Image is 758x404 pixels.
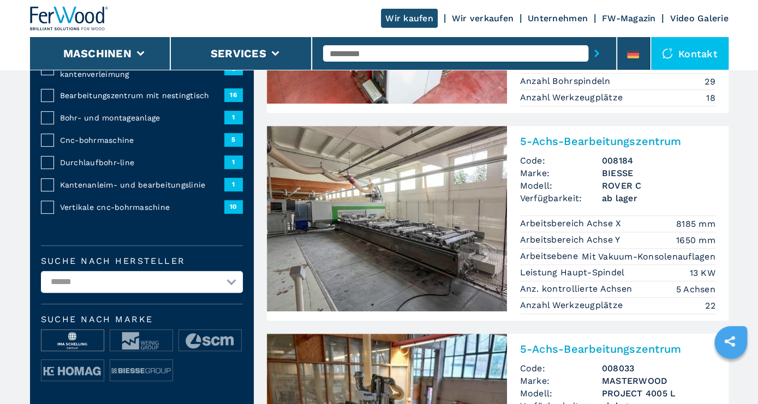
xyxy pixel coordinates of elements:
img: 5-Achs-Bearbeitungszentrum BIESSE ROVER C [267,126,507,311]
em: 22 [705,299,715,312]
a: FW-Magazin [602,13,656,23]
h3: BIESSE [602,167,715,179]
iframe: Chat [712,355,750,396]
h3: ROVER C [602,179,715,192]
a: Wir kaufen [381,9,438,28]
p: Leistung Haupt-Spindel [520,267,628,279]
img: image [179,330,241,352]
p: Anzahl Werkzeugplätze [520,92,626,104]
img: image [110,330,172,352]
span: Bearbeitungszentrum mit nestingtisch [60,90,224,101]
h3: MASTERWOOD [602,375,715,387]
span: Bohr- und montageanlage [60,112,224,123]
p: Arbeitsbereich Achse Y [520,234,623,246]
img: Ferwood [30,7,109,31]
span: Durchlaufbohr-line [60,157,224,168]
span: Kantenanleim- und bearbeitungslinie [60,179,224,190]
span: Suche nach Marke [41,315,243,324]
em: 1650 mm [676,234,715,246]
img: image [110,360,172,382]
a: Unternehmen [528,13,588,23]
label: Suche nach Hersteller [41,257,243,266]
span: Marke: [520,375,602,387]
p: Arbeitsebene [520,250,581,262]
span: Vertikale cnc-bohrmaschine [60,202,224,213]
a: Video Galerie [670,13,728,23]
span: 16 [224,88,243,101]
span: 1 [224,155,243,168]
span: Code: [520,362,602,375]
img: Kontakt [662,48,673,59]
span: Verfügbarkeit: [520,192,602,204]
h3: 008184 [602,154,715,167]
p: Anz. kontrollierte Achsen [520,283,635,295]
p: Arbeitsbereich Achse X [520,218,624,230]
h3: 008033 [602,362,715,375]
img: image [41,360,104,382]
p: Anzahl Bohrspindeln [520,75,613,87]
p: Anzahl Werkzeugplätze [520,299,626,311]
a: 5-Achs-Bearbeitungszentrum BIESSE ROVER C5-Achs-BearbeitungszentrumCode:008184Marke:BIESSEModell:... [267,126,729,321]
span: ab lager [602,192,715,204]
h3: PROJECT 4005 L [602,387,715,400]
em: 18 [706,92,715,104]
span: Marke: [520,167,602,179]
em: 29 [705,75,715,88]
span: 10 [224,200,243,213]
a: sharethis [716,328,743,355]
em: 5 Achsen [676,283,715,296]
button: submit-button [588,41,605,66]
a: Wir verkaufen [452,13,514,23]
span: 5 [224,133,243,146]
span: Modell: [520,179,602,192]
div: Kontakt [651,37,729,70]
h2: 5-Achs-Bearbeitungszentrum [520,342,715,355]
button: Services [211,47,266,60]
span: Cnc-bohrmaschine [60,135,224,146]
img: image [41,330,104,352]
span: Modell: [520,387,602,400]
button: Maschinen [63,47,132,60]
em: 8185 mm [676,218,715,230]
h2: 5-Achs-Bearbeitungszentrum [520,135,715,148]
em: 13 KW [689,267,715,279]
em: Mit Vakuum-Konsolenauflagen [582,250,715,263]
span: 1 [224,111,243,124]
span: 1 [224,178,243,191]
span: Code: [520,154,602,167]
